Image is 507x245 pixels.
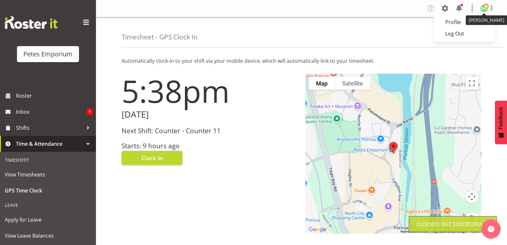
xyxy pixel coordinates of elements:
button: Clock In [122,151,182,165]
span: Inbox [16,107,87,117]
a: GPS Time Clock [2,183,94,199]
span: Apply for Leave [5,215,91,225]
a: Profile [434,16,495,28]
button: Keyboard shortcuts [400,229,428,234]
div: Timesheet [2,153,94,167]
h1: 5:38pm [122,74,298,108]
span: View Timesheets [5,170,91,179]
button: Show street map [309,77,335,90]
button: Drag Pegman onto the map to open Street View [465,213,478,226]
h2: [DATE] [122,110,298,119]
img: help-xxl-2.png [488,226,494,232]
img: Google [307,225,328,234]
button: Map camera controls [465,190,478,203]
div: Clocked out Successfully [417,220,489,228]
span: Clock In [141,154,163,162]
div: Petes Emporium [23,49,73,59]
span: Time & Attendance [16,139,83,149]
img: Rosterit website logo [5,16,58,29]
button: Feedback - Show survey [495,101,507,144]
a: View Timesheets [2,167,94,183]
span: Feedback [498,107,504,129]
button: Show satellite imagery [335,77,370,90]
span: View Leave Balances [5,231,91,241]
img: david-mcauley697.jpg [480,4,488,12]
p: Automatically clock-in to your shift via your mobile device, which will automatically link to you... [122,57,481,65]
h3: Next Shift: Counter - Counter 11 [122,127,298,135]
div: Leave [2,199,94,212]
a: Log Out [434,28,495,39]
a: Apply for Leave [2,212,94,228]
span: Roster [16,91,93,101]
a: Open this area in Google Maps (opens a new window) [307,225,328,234]
span: Shifts [16,123,83,133]
h4: Timesheet - GPS Clock In [122,33,198,41]
a: View Leave Balances [2,228,94,244]
button: Toggle fullscreen view [465,77,478,90]
span: 1 [87,109,93,115]
span: GPS Time Clock [5,186,91,195]
h3: Starts: 9 hours ago [122,142,298,150]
